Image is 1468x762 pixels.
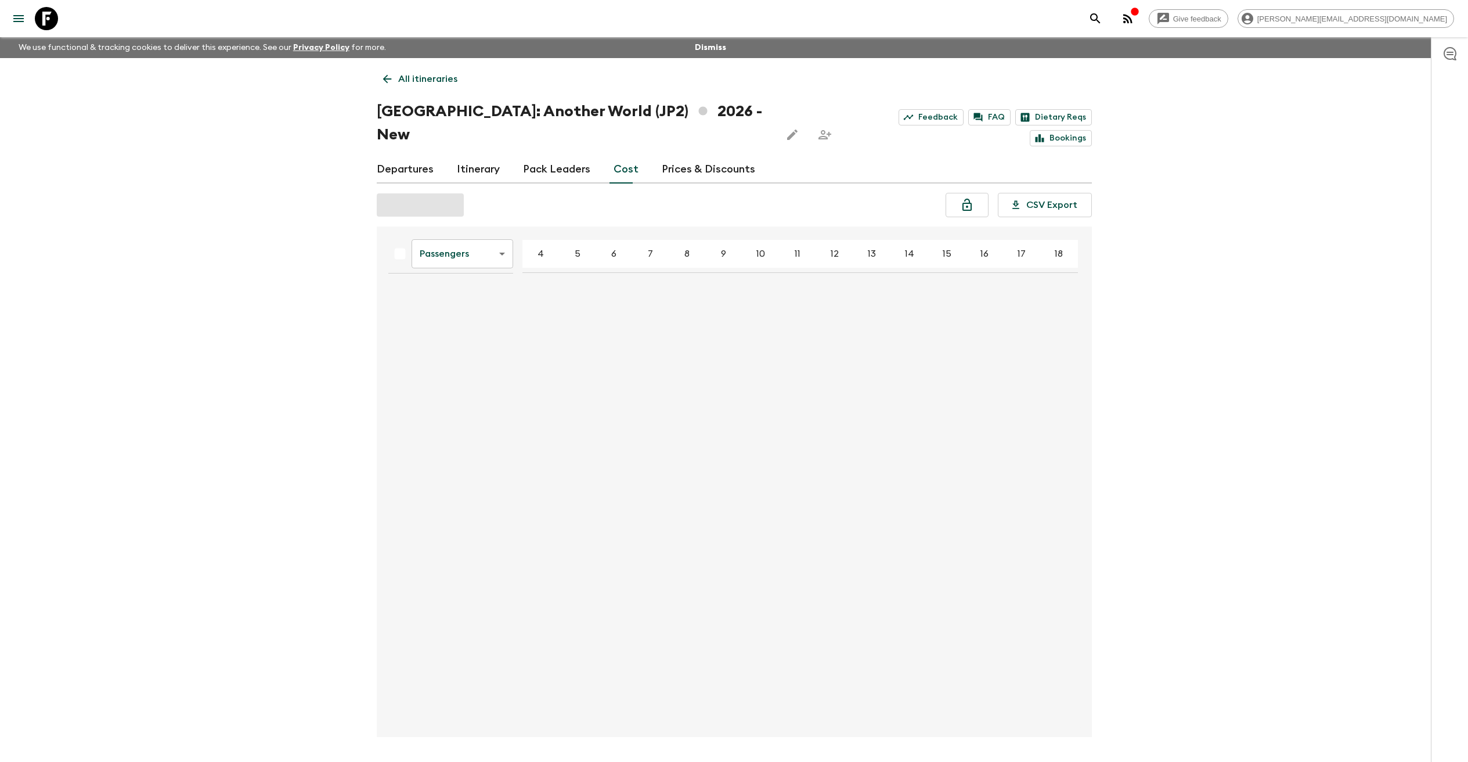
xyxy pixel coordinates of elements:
[1018,247,1026,261] p: 17
[831,247,839,261] p: 12
[1030,130,1092,146] a: Bookings
[377,156,434,184] a: Departures
[412,238,513,270] div: Passengers
[457,156,500,184] a: Itinerary
[968,109,1011,125] a: FAQ
[943,247,951,261] p: 15
[388,242,412,265] div: Select all
[14,37,391,58] p: We use functional & tracking cookies to deliver this experience. See our for more.
[980,247,989,261] p: 16
[377,67,464,91] a: All itineraries
[648,247,653,261] p: 7
[868,247,876,261] p: 13
[523,156,590,184] a: Pack Leaders
[899,109,964,125] a: Feedback
[1251,15,1453,23] span: [PERSON_NAME][EMAIL_ADDRESS][DOMAIN_NAME]
[813,123,836,146] span: Share this itinerary
[1149,9,1228,28] a: Give feedback
[756,247,765,261] p: 10
[1238,9,1454,28] div: [PERSON_NAME][EMAIL_ADDRESS][DOMAIN_NAME]
[538,247,544,261] p: 4
[684,247,690,261] p: 8
[611,247,616,261] p: 6
[1167,15,1228,23] span: Give feedback
[1055,247,1063,261] p: 18
[575,247,580,261] p: 5
[795,247,800,261] p: 11
[7,7,30,30] button: menu
[614,156,639,184] a: Cost
[905,247,914,261] p: 14
[293,44,349,52] a: Privacy Policy
[781,123,804,146] button: Edit this itinerary
[1084,7,1107,30] button: search adventures
[1015,109,1092,125] a: Dietary Reqs
[398,72,457,86] p: All itineraries
[721,247,726,261] p: 9
[946,193,989,217] button: Lock costs
[377,100,772,146] h1: [GEOGRAPHIC_DATA]: Another World (JP2) 2026 - New
[692,39,729,56] button: Dismiss
[998,193,1092,217] button: CSV Export
[662,156,755,184] a: Prices & Discounts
